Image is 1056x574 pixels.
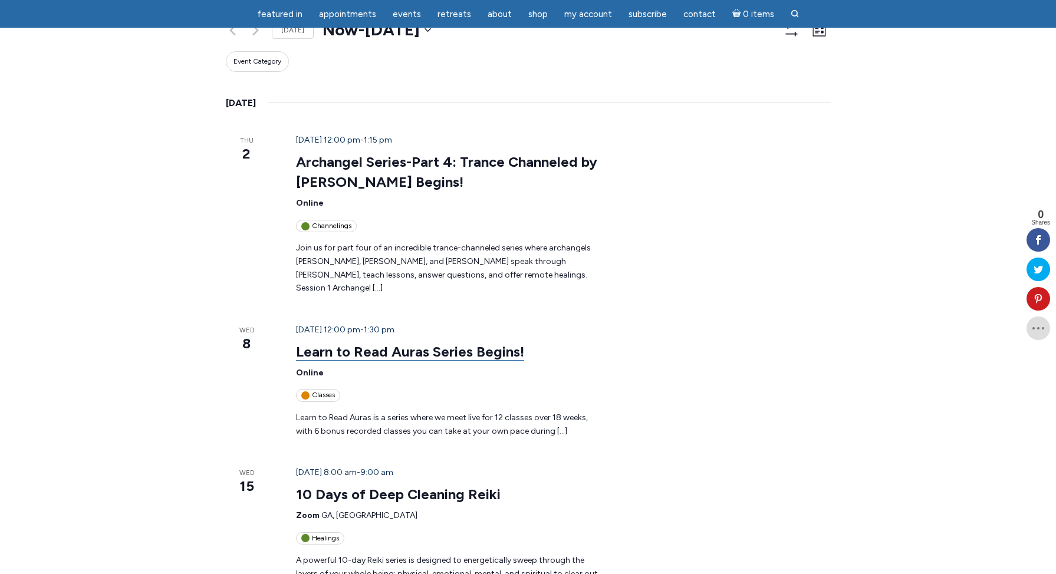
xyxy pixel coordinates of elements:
[430,3,478,26] a: Retreats
[296,343,524,361] a: Learn to Read Auras Series Begins!
[437,9,471,19] span: Retreats
[226,469,268,479] span: Wed
[257,9,302,19] span: featured in
[564,9,612,19] span: My Account
[557,3,619,26] a: My Account
[296,411,602,438] p: Learn to Read Auras is a series where we meet live for 12 classes over 18 weeks, with 6 bonus rec...
[365,18,420,42] span: [DATE]
[296,467,393,477] time: -
[226,334,268,354] span: 8
[683,9,716,19] span: Contact
[249,23,263,37] a: Next Events
[364,135,392,145] span: 1:15 pm
[226,476,268,496] span: 15
[321,510,417,520] span: GA, [GEOGRAPHIC_DATA]
[226,95,256,111] time: [DATE]
[226,51,289,72] button: Event Category
[312,3,383,26] a: Appointments
[521,3,555,26] a: Shop
[323,18,431,42] button: Now - [DATE]
[1031,220,1050,226] span: Shares
[319,9,376,19] span: Appointments
[296,325,394,335] time: -
[296,486,501,503] a: 10 Days of Deep Cleaning Reiki
[360,467,393,477] span: 9:00 am
[725,2,782,26] a: Cart0 items
[743,10,774,19] span: 0 items
[1031,209,1050,220] span: 0
[296,510,320,520] span: Zoom
[272,21,314,39] a: [DATE]
[296,325,360,335] span: [DATE] 12:00 pm
[233,57,281,67] span: Event Category
[226,136,268,146] span: Thu
[296,242,602,295] p: Join us for part four of an incredible trance-channeled series where archangels [PERSON_NAME], [P...
[296,389,340,401] div: Classes
[732,9,744,19] i: Cart
[296,220,357,232] div: Channelings
[528,9,548,19] span: Shop
[296,153,597,191] a: Archangel Series-Part 4: Trance Channeled by [PERSON_NAME] Begins!
[250,3,310,26] a: featured in
[226,326,268,336] span: Wed
[296,135,360,145] span: [DATE] 12:00 pm
[296,532,344,545] div: Healings
[386,3,428,26] a: Events
[296,368,324,378] span: Online
[226,23,240,37] a: Previous Events
[296,467,357,477] span: [DATE] 8:00 am
[676,3,723,26] a: Contact
[226,144,268,164] span: 2
[364,325,394,335] span: 1:30 pm
[488,9,512,19] span: About
[358,18,365,42] span: -
[296,135,392,145] time: -
[296,198,324,208] span: Online
[323,18,358,42] span: Now
[481,3,519,26] a: About
[621,3,674,26] a: Subscribe
[629,9,667,19] span: Subscribe
[393,9,421,19] span: Events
